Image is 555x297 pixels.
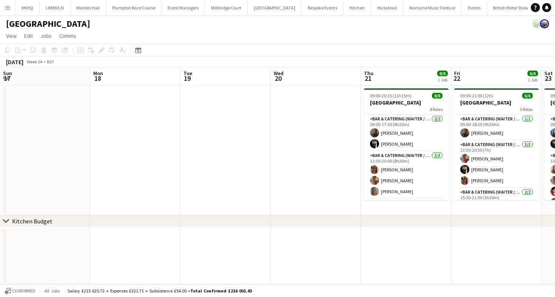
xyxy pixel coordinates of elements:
[40,0,70,15] button: LIMEKILN
[430,106,442,112] span: 4 Roles
[364,70,373,77] span: Thu
[3,70,12,77] span: Sun
[2,74,12,83] span: 17
[56,31,79,41] a: Comms
[454,70,460,77] span: Fri
[6,18,90,29] h1: [GEOGRAPHIC_DATA]
[453,74,460,83] span: 22
[205,0,248,15] button: Millbridge Court
[106,0,162,15] button: Plumpton Race Course
[47,59,54,65] div: BST
[371,0,403,15] button: Hickstead
[543,74,553,83] span: 23
[487,0,535,15] button: British Motor Show
[363,74,373,83] span: 21
[68,288,252,294] div: Salary £215 625.72 + Expenses £321.71 + Subsistence £54.00 =
[59,32,76,39] span: Comms
[532,19,541,28] app-user-avatar: Staffing Manager
[274,70,284,77] span: Wed
[454,140,539,188] app-card-role: Bar & Catering (Waiter / waitress)3/313:30-20:30 (7h)[PERSON_NAME][PERSON_NAME][PERSON_NAME]
[12,217,52,225] div: Kitchen Budget
[43,288,61,294] span: All jobs
[302,0,344,15] button: Bespoke Events
[454,99,539,106] h3: [GEOGRAPHIC_DATA]
[364,115,449,151] app-card-role: Bar & Catering (Waiter / waitress)2/209:00-17:30 (8h30m)[PERSON_NAME][PERSON_NAME]
[93,70,103,77] span: Mon
[92,74,103,83] span: 18
[438,77,447,83] div: 1 Job
[460,93,493,98] span: 09:00-21:00 (12h)
[528,77,538,83] div: 1 Job
[24,32,33,39] span: Edit
[454,188,539,225] app-card-role: Bar & Catering (Waiter / waitress)2/215:30-21:00 (5h30m)
[364,99,449,106] h3: [GEOGRAPHIC_DATA]
[370,93,412,98] span: 09:00-20:15 (11h15m)
[540,19,549,28] app-user-avatar: Staffing Manager
[6,58,23,66] div: [DATE]
[183,70,192,77] span: Tue
[4,287,37,295] button: Confirmed
[37,31,55,41] a: Jobs
[544,70,553,77] span: Sat
[190,288,252,294] span: Total Confirmed £216 001.43
[403,0,462,15] button: Nocturne Music Festival
[3,31,20,41] a: View
[364,88,449,200] app-job-card: 09:00-20:15 (11h15m)8/8[GEOGRAPHIC_DATA]4 RolesBar & Catering (Waiter / waitress)2/209:00-17:30 (...
[454,115,539,140] app-card-role: Bar & Catering (Waiter / waitress)1/109:00-18:30 (9h30m)[PERSON_NAME]
[182,74,192,83] span: 19
[248,0,302,15] button: [GEOGRAPHIC_DATA]
[25,59,44,65] span: Week 34
[462,0,487,15] button: Events
[344,0,371,15] button: Kitchen
[6,32,17,39] span: View
[520,106,533,112] span: 3 Roles
[70,0,106,15] button: Morden Hall
[432,93,442,98] span: 8/8
[15,0,40,15] button: KKHQ
[364,151,449,199] app-card-role: Bar & Catering (Waiter / waitress)3/311:30-20:00 (8h30m)[PERSON_NAME][PERSON_NAME][PERSON_NAME]
[527,71,538,76] span: 6/6
[12,288,35,294] span: Confirmed
[40,32,52,39] span: Jobs
[273,74,284,83] span: 20
[162,0,205,15] button: Event Managers
[522,93,533,98] span: 6/6
[454,88,539,200] app-job-card: 09:00-21:00 (12h)6/6[GEOGRAPHIC_DATA]3 RolesBar & Catering (Waiter / waitress)1/109:00-18:30 (9h3...
[21,31,36,41] a: Edit
[437,71,448,76] span: 8/8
